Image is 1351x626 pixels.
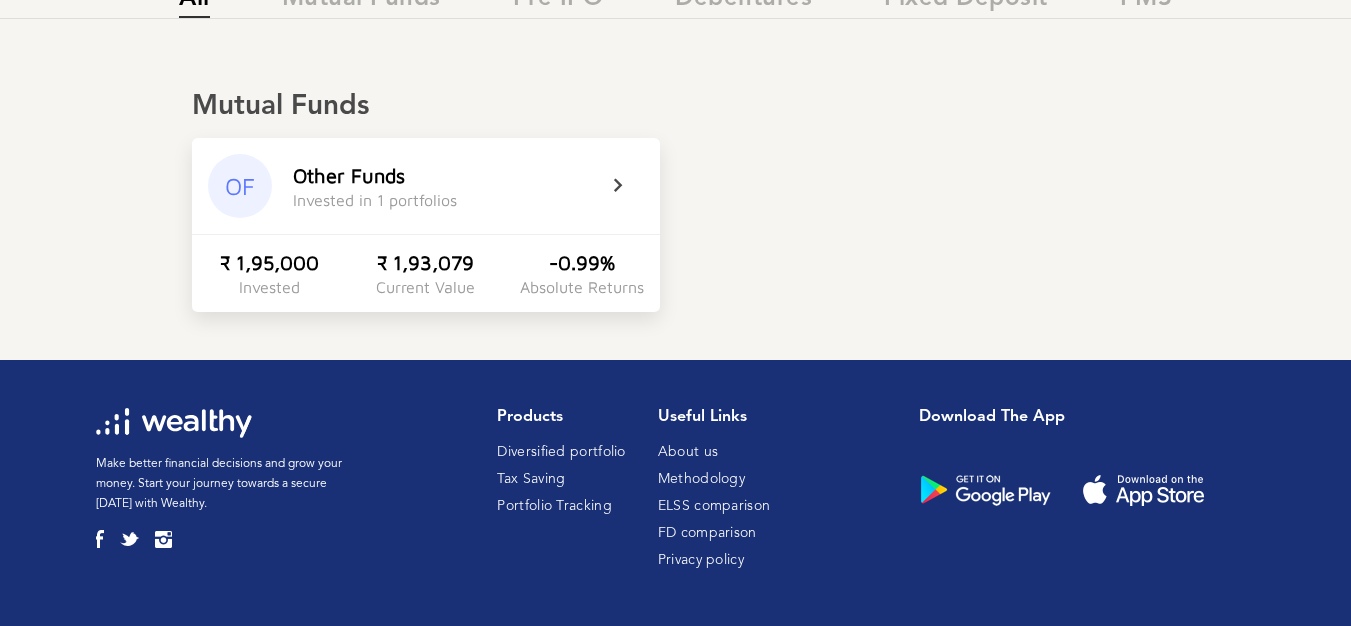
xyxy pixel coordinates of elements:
p: Make better financial decisions and grow your money. Start your journey towards a secure [DATE] w... [96,454,365,514]
a: About us [658,445,718,459]
a: Portfolio Tracking [497,499,611,513]
img: wl-logo-white.svg [96,408,251,438]
a: Diversified portfolio [497,445,625,459]
a: Methodology [658,472,745,486]
div: Invested [239,278,300,296]
h1: Products [497,408,625,427]
h1: Download the app [919,408,1239,427]
a: Privacy policy [658,553,744,567]
div: Current Value [376,278,475,296]
div: ₹ 1,93,079 [377,251,474,274]
div: Absolute Returns [520,278,644,296]
div: -0.99% [549,251,615,274]
div: Invested in 1 portfolios [293,191,457,209]
a: Tax Saving [497,472,565,486]
a: FD comparison [658,526,757,540]
a: ELSS comparison [658,499,771,513]
div: Mutual Funds [192,90,1159,124]
h1: Useful Links [658,408,771,427]
div: ₹ 1,95,000 [220,251,319,274]
div: Other Funds [293,164,405,187]
div: OF [208,154,272,218]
